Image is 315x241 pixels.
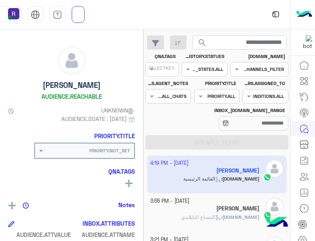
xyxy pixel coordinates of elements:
[53,10,62,19] img: tab
[263,211,271,219] img: WhatsApp
[101,106,135,114] span: UNKNOWN
[221,214,259,220] b: :
[149,64,176,74] div: SELECTKEY
[145,135,288,150] button: APP.APLY_FLTRS
[265,197,284,216] img: defaultAdmin.png
[8,202,16,209] img: add
[50,6,66,23] a: tab
[146,80,188,87] label: INBOX.FILTERS.AGENT_NOTES
[89,148,130,154] b: PRIORITY.NOT_SET
[150,197,189,205] small: [DATE] - 3:55 PM
[183,53,224,60] label: BROADCAST.HISTORY.STATUES
[41,93,102,100] h6: AUDIENCE.REACHABLE
[222,214,259,220] span: [DOMAIN_NAME]
[263,209,291,237] img: hulul-logo.png
[58,47,85,74] img: defaultAdmin.png
[197,38,207,48] span: search
[8,168,135,175] h6: QNA.TAGS
[296,6,312,23] img: Logo
[94,132,135,139] h6: PRIORITY.TITLE
[195,107,285,114] label: INBOX_[DOMAIN_NAME]_RANGE
[8,8,19,19] img: userImage
[216,205,259,212] h5: Nader ALKENANI
[146,53,176,60] label: QNA.TAGS
[271,9,281,19] img: tab
[43,81,101,90] h5: [PERSON_NAME]
[298,35,312,50] img: 322853014244696
[23,202,29,209] img: notes
[244,80,285,87] label: INBOX.FILTERS.ASSIGNED_TO
[83,220,135,227] h6: INBOX.ATTRIBUTES
[118,201,135,208] h6: Notes
[8,231,71,239] span: AUDIENCE.ATTVALUE
[193,35,212,53] button: search
[61,114,127,123] span: AUDIENCE.SDATE : [DATE]
[181,214,221,220] span: المساج التايلاندي
[195,80,236,87] label: PRIORITY.TITLE
[31,10,40,19] img: tab
[73,231,135,239] span: AUDIENCE.ATTNAME
[232,53,286,60] label: [DOMAIN_NAME]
